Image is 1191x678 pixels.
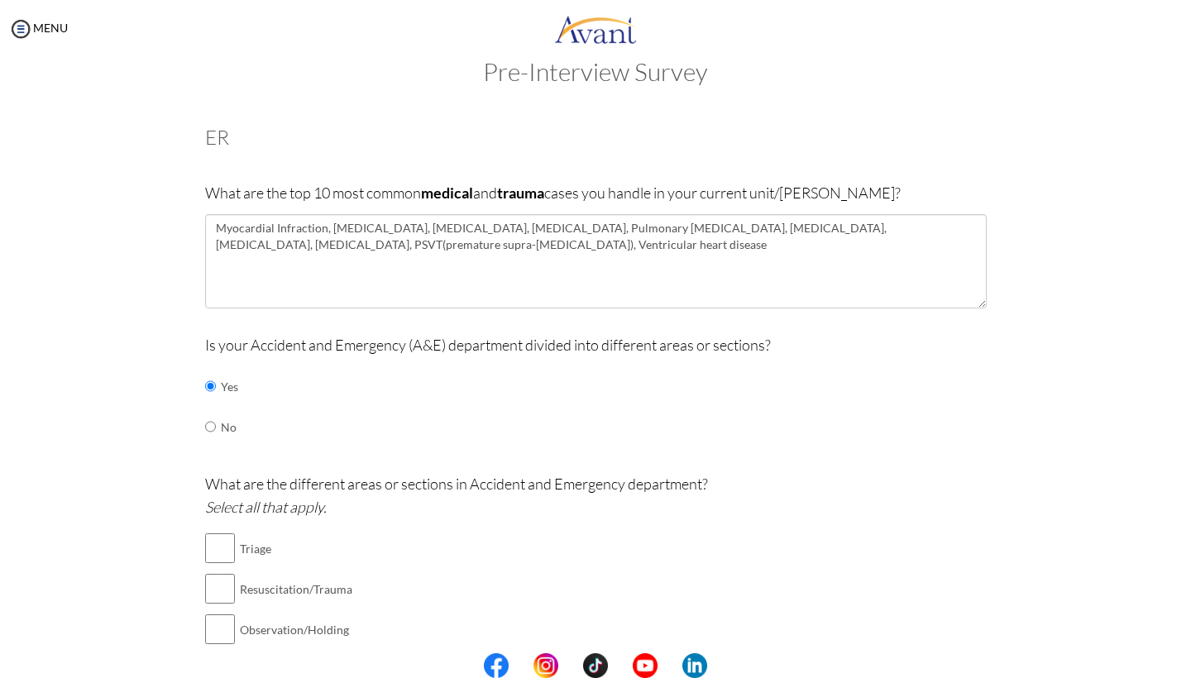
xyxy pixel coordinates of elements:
img: tt.png [583,653,608,678]
p: Is your Accident and Emergency (A&E) department divided into different areas or sections? [205,333,987,356]
td: Resuscitation/Trauma [240,569,375,609]
h2: Pre-Interview Survey [17,58,1174,85]
img: blank.png [658,653,682,678]
i: Select all that apply. [205,498,327,516]
img: blank.png [558,653,583,678]
img: blank.png [608,653,633,678]
td: Observation/Holding [240,609,375,650]
h3: ER [205,127,987,148]
td: Triage [240,528,375,569]
img: logo.png [554,4,637,54]
img: in.png [533,653,558,678]
p: What are the top 10 most common and cases you handle in your current unit/[PERSON_NAME]? [205,181,987,204]
img: blank.png [509,653,533,678]
img: fb.png [484,653,509,678]
a: MENU [8,21,68,35]
img: li.png [682,653,707,678]
b: medical [421,184,473,202]
b: trauma [497,184,544,202]
p: What are the different areas or sections in Accident and Emergency department? [205,472,987,518]
img: icon-menu.png [8,17,33,41]
td: No [221,407,238,447]
td: Yes [221,366,238,407]
img: yt.png [633,653,658,678]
